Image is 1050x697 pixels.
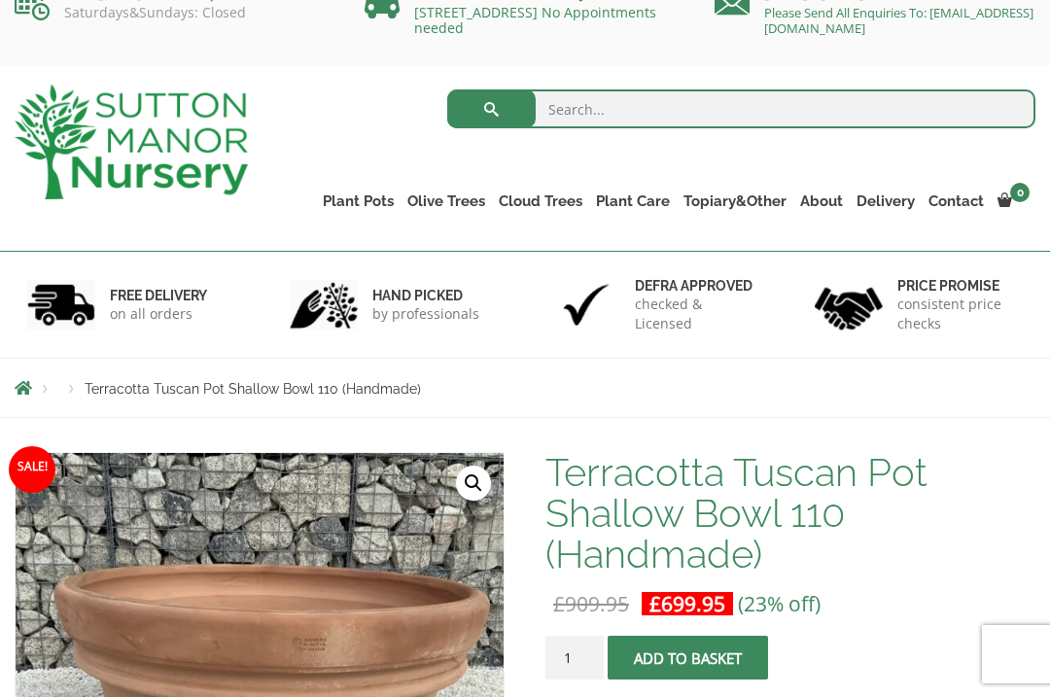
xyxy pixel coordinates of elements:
[635,277,760,295] h6: Defra approved
[492,188,589,215] a: Cloud Trees
[897,295,1023,333] p: consistent price checks
[110,287,207,304] h6: FREE DELIVERY
[553,590,565,617] span: £
[85,381,421,397] span: Terracotta Tuscan Pot Shallow Bowl 110 (Handmade)
[372,304,479,324] p: by professionals
[815,275,883,334] img: 4.jpg
[677,188,793,215] a: Topiary&Other
[372,287,479,304] h6: hand picked
[764,4,1033,37] a: Please Send All Enquiries To: [EMAIL_ADDRESS][DOMAIN_NAME]
[401,188,492,215] a: Olive Trees
[991,188,1035,215] a: 0
[414,3,656,37] a: [STREET_ADDRESS] No Appointments needed
[290,280,358,330] img: 2.jpg
[1010,183,1030,202] span: 0
[27,280,95,330] img: 1.jpg
[545,636,604,680] input: Product quantity
[15,380,1035,396] nav: Breadcrumbs
[897,277,1023,295] h6: Price promise
[553,590,629,617] bdi: 909.95
[316,188,401,215] a: Plant Pots
[456,466,491,501] a: View full-screen image gallery
[552,280,620,330] img: 3.jpg
[649,590,725,617] bdi: 699.95
[15,85,248,199] img: logo
[649,590,661,617] span: £
[635,295,760,333] p: checked & Licensed
[9,446,55,493] span: Sale!
[15,5,335,20] p: Saturdays&Sundays: Closed
[447,89,1035,128] input: Search...
[850,188,922,215] a: Delivery
[738,590,821,617] span: (23% off)
[793,188,850,215] a: About
[608,636,768,680] button: Add to basket
[545,452,1035,575] h1: Terracotta Tuscan Pot Shallow Bowl 110 (Handmade)
[922,188,991,215] a: Contact
[589,188,677,215] a: Plant Care
[110,304,207,324] p: on all orders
